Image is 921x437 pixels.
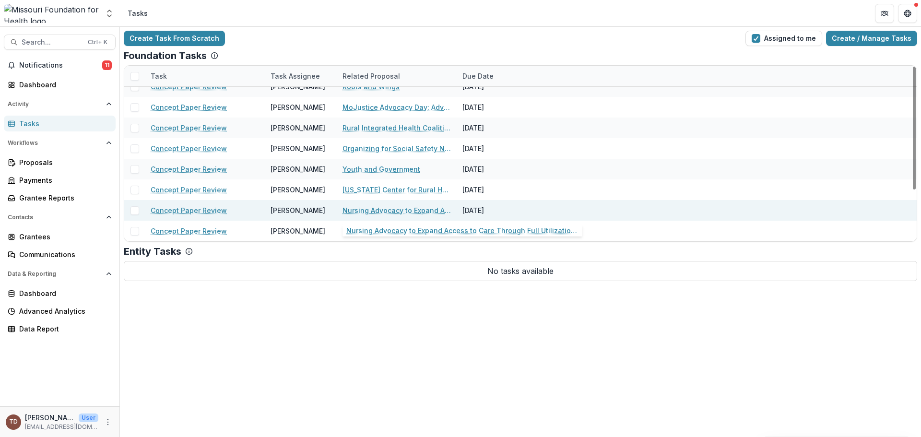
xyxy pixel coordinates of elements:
[145,66,265,86] div: Task
[128,8,148,18] div: Tasks
[124,50,207,61] p: Foundation Tasks
[19,324,108,334] div: Data Report
[4,172,116,188] a: Payments
[151,123,227,133] a: Concept Paper Review
[145,71,173,81] div: Task
[102,60,112,70] span: 11
[151,205,227,215] a: Concept Paper Review
[4,96,116,112] button: Open Activity
[337,71,406,81] div: Related Proposal
[342,123,451,133] a: Rural Integrated Health Coalition: Advancing Health Equity in [GEOGRAPHIC_DATA][US_STATE]
[124,6,152,20] nav: breadcrumb
[4,303,116,319] a: Advanced Analytics
[19,288,108,298] div: Dashboard
[19,249,108,260] div: Communications
[875,4,894,23] button: Partners
[4,135,116,151] button: Open Workflows
[342,102,451,112] a: MoJustice Advocacy Day: Advancing Health and Justice Equity in [US_STATE] for Formerly and Curren...
[124,261,917,281] p: No tasks available
[4,116,116,131] a: Tasks
[745,31,822,46] button: Assigned to me
[271,164,325,174] div: [PERSON_NAME]
[86,37,109,47] div: Ctrl + K
[4,229,116,245] a: Grantees
[151,102,227,112] a: Concept Paper Review
[151,185,227,195] a: Concept Paper Review
[271,185,325,195] div: [PERSON_NAME]
[4,35,116,50] button: Search...
[19,118,108,129] div: Tasks
[457,97,529,118] div: [DATE]
[265,66,337,86] div: Task Assignee
[826,31,917,46] a: Create / Manage Tasks
[4,210,116,225] button: Open Contacts
[19,306,108,316] div: Advanced Analytics
[342,185,451,195] a: [US_STATE] Center for Rural Health
[4,4,99,23] img: Missouri Foundation for Health logo
[457,66,529,86] div: Due Date
[342,226,451,236] a: Public Health Innovation for Equity in Rural [US_STATE]
[8,214,102,221] span: Contacts
[124,31,225,46] a: Create Task From Scratch
[457,179,529,200] div: [DATE]
[103,4,116,23] button: Open entity switcher
[457,159,529,179] div: [DATE]
[151,143,227,154] a: Concept Paper Review
[8,101,102,107] span: Activity
[4,58,116,73] button: Notifications11
[457,221,529,241] div: [DATE]
[265,71,326,81] div: Task Assignee
[19,175,108,185] div: Payments
[342,164,420,174] a: Youth and Government
[8,271,102,277] span: Data & Reporting
[9,419,18,425] div: Ty Dowdy
[79,413,98,422] p: User
[25,423,98,431] p: [EMAIL_ADDRESS][DOMAIN_NAME]
[19,157,108,167] div: Proposals
[457,200,529,221] div: [DATE]
[342,205,451,215] a: Nursing Advocacy to Expand Access to Care Through Full Utilization of Advanced Practice Registere...
[337,66,457,86] div: Related Proposal
[102,416,114,428] button: More
[4,321,116,337] a: Data Report
[124,246,181,257] p: Entity Tasks
[4,247,116,262] a: Communications
[19,232,108,242] div: Grantees
[898,4,917,23] button: Get Help
[19,61,102,70] span: Notifications
[4,285,116,301] a: Dashboard
[8,140,102,146] span: Workflows
[4,190,116,206] a: Grantee Reports
[25,413,75,423] p: [PERSON_NAME]
[19,193,108,203] div: Grantee Reports
[457,118,529,138] div: [DATE]
[151,226,227,236] a: Concept Paper Review
[4,77,116,93] a: Dashboard
[271,205,325,215] div: [PERSON_NAME]
[271,143,325,154] div: [PERSON_NAME]
[271,226,325,236] div: [PERSON_NAME]
[457,138,529,159] div: [DATE]
[22,38,82,47] span: Search...
[4,266,116,282] button: Open Data & Reporting
[457,71,499,81] div: Due Date
[19,80,108,90] div: Dashboard
[4,154,116,170] a: Proposals
[342,143,451,154] a: Organizing for Social Safety Nets in Rural [US_STATE]
[271,123,325,133] div: [PERSON_NAME]
[271,102,325,112] div: [PERSON_NAME]
[151,164,227,174] a: Concept Paper Review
